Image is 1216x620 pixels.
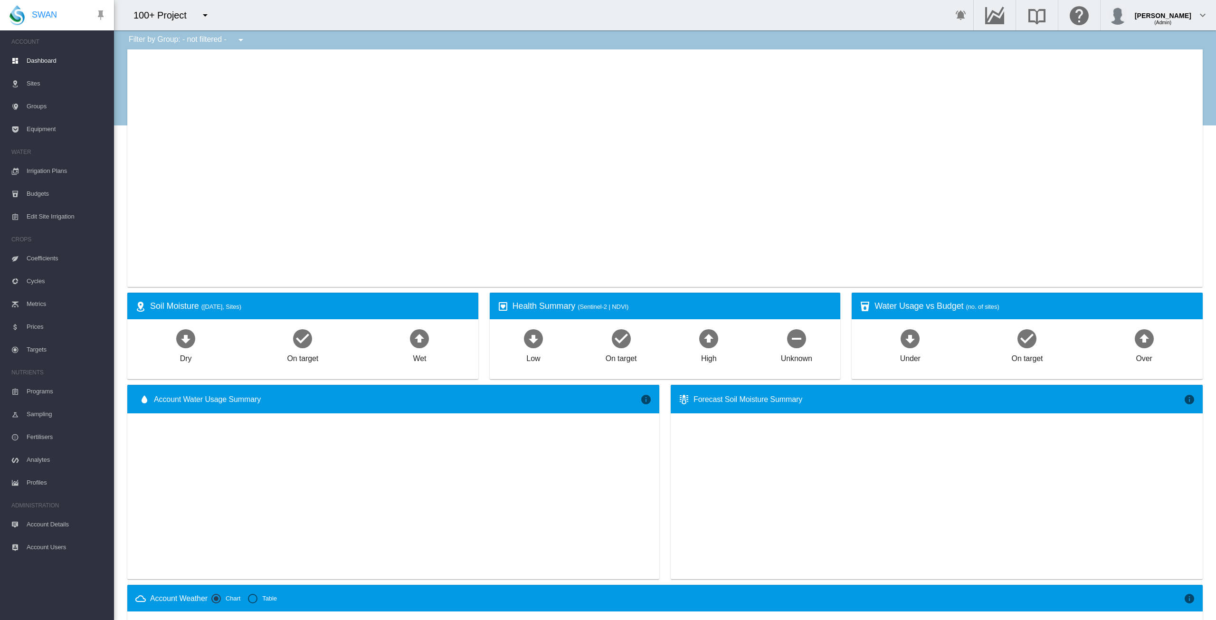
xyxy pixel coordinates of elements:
[11,365,106,380] span: NUTRIENTS
[578,303,628,310] span: (Sentinel-2 | NDVI)
[135,301,146,312] md-icon: icon-map-marker-radius
[522,327,545,350] md-icon: icon-arrow-down-bold-circle
[248,594,277,603] md-radio-button: Table
[27,471,106,494] span: Profiles
[513,300,833,312] div: Health Summary
[413,350,427,364] div: Wet
[27,160,106,182] span: Irrigation Plans
[27,338,106,361] span: Targets
[1154,20,1171,25] span: (Admin)
[1184,593,1195,604] md-icon: icon-information
[27,380,106,403] span: Programs
[27,205,106,228] span: Edit Site Irrigation
[951,6,970,25] button: icon-bell-ring
[701,350,717,364] div: High
[196,6,215,25] button: icon-menu-down
[497,301,509,312] md-icon: icon-heart-box-outline
[180,350,192,364] div: Dry
[235,34,247,46] md-icon: icon-menu-down
[1135,7,1191,17] div: [PERSON_NAME]
[231,30,250,49] button: icon-menu-down
[1012,350,1043,364] div: On target
[27,426,106,448] span: Fertilisers
[900,350,921,364] div: Under
[154,394,640,405] span: Account Water Usage Summary
[785,327,808,350] md-icon: icon-minus-circle
[899,327,921,350] md-icon: icon-arrow-down-bold-circle
[610,327,633,350] md-icon: icon-checkbox-marked-circle
[27,118,106,141] span: Equipment
[27,448,106,471] span: Analytes
[1184,394,1195,405] md-icon: icon-information
[11,232,106,247] span: CROPS
[27,49,106,72] span: Dashboard
[1026,10,1048,21] md-icon: Search the knowledge base
[27,72,106,95] span: Sites
[27,182,106,205] span: Budgets
[133,9,195,22] div: 100+ Project
[781,350,812,364] div: Unknown
[640,394,652,405] md-icon: icon-information
[27,315,106,338] span: Prices
[408,327,431,350] md-icon: icon-arrow-up-bold-circle
[27,536,106,559] span: Account Users
[697,327,720,350] md-icon: icon-arrow-up-bold-circle
[291,327,314,350] md-icon: icon-checkbox-marked-circle
[27,95,106,118] span: Groups
[859,301,871,312] md-icon: icon-cup-water
[27,513,106,536] span: Account Details
[966,303,999,310] span: (no. of sites)
[874,300,1195,312] div: Water Usage vs Budget
[1108,6,1127,25] img: profile.jpg
[139,394,150,405] md-icon: icon-water
[1136,350,1152,364] div: Over
[526,350,540,364] div: Low
[693,394,1184,405] div: Forecast Soil Moisture Summary
[27,293,106,315] span: Metrics
[983,10,1006,21] md-icon: Go to the Data Hub
[1068,10,1091,21] md-icon: Click here for help
[122,30,253,49] div: Filter by Group: - not filtered -
[135,593,146,604] md-icon: icon-weather-cloudy
[174,327,197,350] md-icon: icon-arrow-down-bold-circle
[1016,327,1038,350] md-icon: icon-checkbox-marked-circle
[11,498,106,513] span: ADMINISTRATION
[211,594,240,603] md-radio-button: Chart
[32,9,57,21] span: SWAN
[1133,327,1156,350] md-icon: icon-arrow-up-bold-circle
[199,10,211,21] md-icon: icon-menu-down
[1197,10,1208,21] md-icon: icon-chevron-down
[9,5,25,25] img: SWAN-Landscape-Logo-Colour-drop.png
[27,247,106,270] span: Coefficients
[150,593,208,604] div: Account Weather
[201,303,241,310] span: ([DATE], Sites)
[678,394,690,405] md-icon: icon-thermometer-lines
[606,350,637,364] div: On target
[27,403,106,426] span: Sampling
[27,270,106,293] span: Cycles
[955,10,967,21] md-icon: icon-bell-ring
[150,300,471,312] div: Soil Moisture
[11,34,106,49] span: ACCOUNT
[11,144,106,160] span: WATER
[287,350,318,364] div: On target
[95,10,106,21] md-icon: icon-pin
